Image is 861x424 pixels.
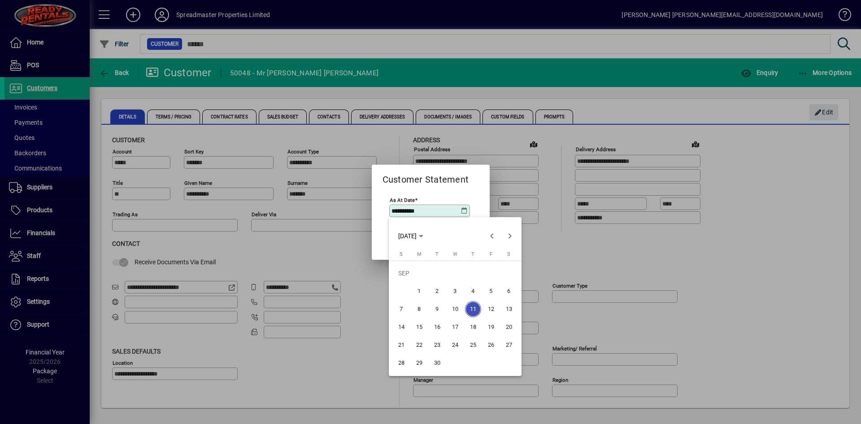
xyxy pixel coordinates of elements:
[500,300,518,318] button: Sat Sep 13 2025
[500,282,518,300] button: Sat Sep 06 2025
[428,354,446,372] button: Tue Sep 30 2025
[429,355,445,371] span: 30
[410,282,428,300] button: Mon Sep 01 2025
[392,318,410,336] button: Sun Sep 14 2025
[411,337,427,353] span: 22
[446,282,464,300] button: Wed Sep 03 2025
[428,336,446,354] button: Tue Sep 23 2025
[464,300,482,318] button: Thu Sep 11 2025
[446,300,464,318] button: Wed Sep 10 2025
[464,318,482,336] button: Thu Sep 18 2025
[429,319,445,335] span: 16
[501,283,517,299] span: 6
[483,337,499,353] span: 26
[447,283,463,299] span: 3
[464,282,482,300] button: Thu Sep 04 2025
[411,283,427,299] span: 1
[507,251,510,257] span: S
[482,282,500,300] button: Fri Sep 05 2025
[395,228,427,244] button: Choose month and year
[429,301,445,317] span: 9
[411,301,427,317] span: 8
[483,283,499,299] span: 5
[501,319,517,335] span: 20
[398,232,417,240] span: [DATE]
[453,251,457,257] span: W
[447,319,463,335] span: 17
[483,319,499,335] span: 19
[482,300,500,318] button: Fri Sep 12 2025
[447,337,463,353] span: 24
[465,301,481,317] span: 11
[410,300,428,318] button: Mon Sep 08 2025
[471,251,474,257] span: T
[411,319,427,335] span: 15
[465,283,481,299] span: 4
[429,283,445,299] span: 2
[400,251,403,257] span: S
[410,336,428,354] button: Mon Sep 22 2025
[500,318,518,336] button: Sat Sep 20 2025
[411,355,427,371] span: 29
[447,301,463,317] span: 10
[465,319,481,335] span: 18
[501,337,517,353] span: 27
[482,318,500,336] button: Fri Sep 19 2025
[410,354,428,372] button: Mon Sep 29 2025
[393,319,409,335] span: 14
[435,251,439,257] span: T
[392,336,410,354] button: Sun Sep 21 2025
[428,282,446,300] button: Tue Sep 02 2025
[417,251,422,257] span: M
[501,301,517,317] span: 13
[483,227,501,245] button: Previous month
[393,301,409,317] span: 7
[464,336,482,354] button: Thu Sep 25 2025
[501,227,519,245] button: Next month
[465,337,481,353] span: 25
[446,336,464,354] button: Wed Sep 24 2025
[393,355,409,371] span: 28
[392,354,410,372] button: Sun Sep 28 2025
[428,300,446,318] button: Tue Sep 09 2025
[500,336,518,354] button: Sat Sep 27 2025
[392,300,410,318] button: Sun Sep 07 2025
[392,264,518,282] td: SEP
[429,337,445,353] span: 23
[483,301,499,317] span: 12
[482,336,500,354] button: Fri Sep 26 2025
[446,318,464,336] button: Wed Sep 17 2025
[428,318,446,336] button: Tue Sep 16 2025
[490,251,492,257] span: F
[410,318,428,336] button: Mon Sep 15 2025
[393,337,409,353] span: 21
